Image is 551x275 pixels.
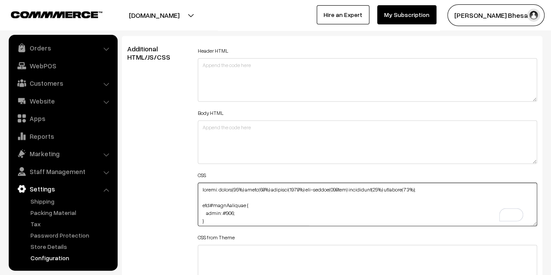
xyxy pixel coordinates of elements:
[527,9,540,22] img: user
[11,75,115,91] a: Customers
[127,44,181,61] span: Additional HTML/JS/CSS
[198,183,537,226] textarea: To enrich screen reader interactions, please activate Accessibility in Grammarly extension settings
[28,197,115,206] a: Shipping
[11,181,115,197] a: Settings
[98,4,210,26] button: [DOMAIN_NAME]
[11,9,87,19] a: COMMMERCE
[11,58,115,74] a: WebPOS
[11,93,115,109] a: Website
[28,208,115,217] a: Packing Material
[28,242,115,251] a: Store Details
[198,47,228,55] label: Header HTML
[317,5,369,24] a: Hire an Expert
[11,164,115,179] a: Staff Management
[447,4,544,26] button: [PERSON_NAME] Bhesani…
[11,146,115,161] a: Marketing
[11,111,115,126] a: Apps
[28,219,115,228] a: Tax
[198,234,235,241] label: CSS from Theme
[28,231,115,240] a: Password Protection
[28,253,115,262] a: Configuration
[377,5,436,24] a: My Subscription
[11,128,115,144] a: Reports
[198,109,223,117] label: Body HTML
[198,171,206,179] label: CSS
[11,11,102,18] img: COMMMERCE
[11,40,115,56] a: Orders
